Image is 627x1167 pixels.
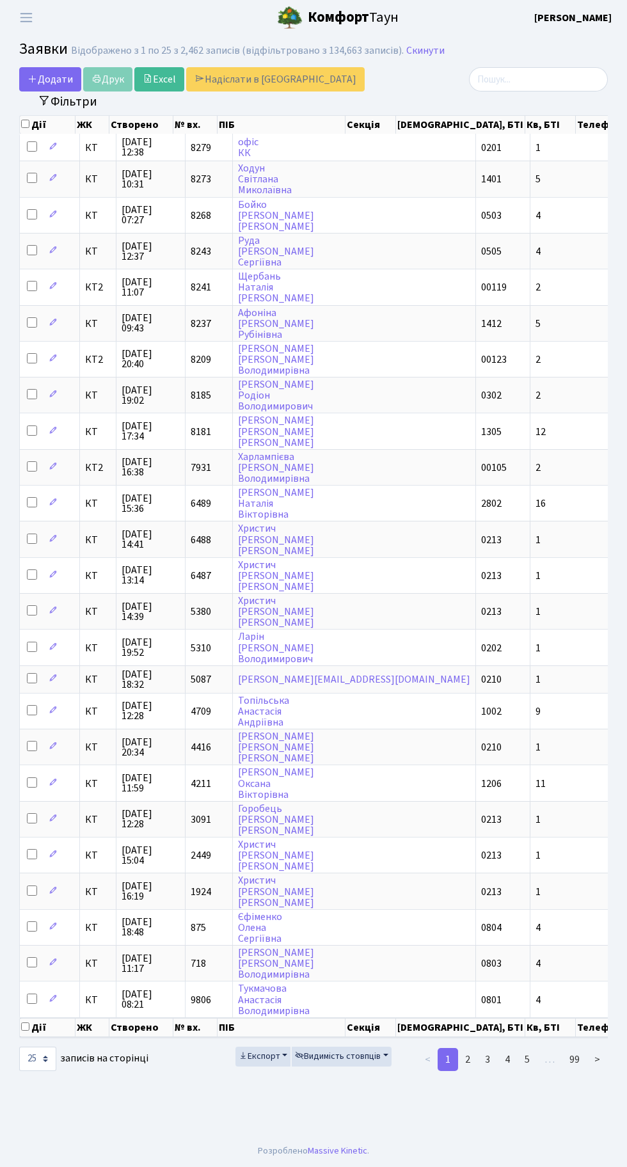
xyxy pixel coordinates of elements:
span: 1002 [481,704,502,718]
span: 0505 [481,244,502,258]
a: [PERSON_NAME][PERSON_NAME]Володимирівна [238,946,314,981]
span: [DATE] 14:39 [122,601,180,622]
span: 7931 [191,461,211,475]
span: Заявки [19,38,68,60]
span: [DATE] 12:37 [122,241,180,262]
span: КТ [85,390,111,401]
span: 0503 [481,209,502,223]
a: Massive Kinetic [308,1144,367,1157]
th: [DEMOGRAPHIC_DATA], БТІ [396,1018,525,1037]
a: Христич[PERSON_NAME][PERSON_NAME] [238,594,314,630]
span: 3091 [191,813,211,827]
span: 0302 [481,388,502,402]
span: [DATE] 16:38 [122,457,180,477]
a: [PERSON_NAME] [534,10,612,26]
span: 9806 [191,993,211,1007]
th: ЖК [75,116,109,134]
a: ТопільськаАнастасіяАндріївна [238,694,289,729]
span: 8237 [191,317,211,331]
a: Скинути [406,45,445,57]
span: [DATE] 19:52 [122,637,180,658]
span: 2 [536,388,541,402]
span: 8268 [191,209,211,223]
span: [DATE] 18:32 [122,669,180,690]
a: [PERSON_NAME][PERSON_NAME][PERSON_NAME] [238,729,314,765]
span: Додати [28,72,73,86]
span: 00105 [481,461,507,475]
th: Дії [20,1018,75,1037]
a: Бойко[PERSON_NAME][PERSON_NAME] [238,198,314,234]
th: № вх. [173,1018,218,1037]
img: logo.png [277,5,303,31]
span: 1305 [481,425,502,439]
span: КТ [85,674,111,685]
span: [DATE] 20:40 [122,349,180,369]
span: КТ [85,742,111,752]
span: 2 [536,353,541,367]
th: Секція [345,116,396,134]
span: 0210 [481,672,502,687]
span: 8279 [191,141,211,155]
a: Руда[PERSON_NAME]Сергіївна [238,234,314,269]
span: 5310 [191,641,211,655]
span: 8181 [191,425,211,439]
a: Христич[PERSON_NAME][PERSON_NAME] [238,558,314,594]
span: 718 [191,957,206,971]
span: КТ [85,427,111,437]
span: [DATE] 07:27 [122,205,180,225]
span: 8243 [191,244,211,258]
span: Експорт [239,1050,280,1063]
span: 1 [536,641,541,655]
span: 4 [536,921,541,935]
span: [DATE] 12:28 [122,809,180,829]
a: [PERSON_NAME][PERSON_NAME]Володимирівна [238,342,314,377]
a: [PERSON_NAME][PERSON_NAME][PERSON_NAME] [238,414,314,450]
span: 1 [536,813,541,827]
span: [DATE] 11:17 [122,953,180,974]
span: КТ [85,643,111,653]
a: Христич[PERSON_NAME][PERSON_NAME] [238,874,314,910]
button: Переключити фільтри [29,91,106,111]
th: Секція [345,1018,396,1037]
a: 1 [438,1048,458,1071]
span: [DATE] 20:34 [122,737,180,758]
span: КТ [85,571,111,581]
span: 0213 [481,813,502,827]
span: 8273 [191,172,211,186]
th: [DEMOGRAPHIC_DATA], БТІ [396,116,525,134]
span: 0804 [481,921,502,935]
a: 99 [562,1048,587,1071]
span: 1924 [191,885,211,899]
a: > [587,1048,608,1071]
span: КТ [85,607,111,617]
span: КТ [85,850,111,861]
a: Христич[PERSON_NAME][PERSON_NAME] [238,838,314,873]
span: 0213 [481,885,502,899]
span: [DATE] 14:41 [122,529,180,550]
span: КТ [85,706,111,717]
label: записів на сторінці [19,1047,148,1071]
span: 11 [536,777,546,791]
span: 5 [536,172,541,186]
a: 3 [477,1048,498,1071]
span: [DATE] 15:04 [122,845,180,866]
span: 5 [536,317,541,331]
span: 875 [191,921,206,935]
span: КТ [85,498,111,509]
span: Таун [308,7,399,29]
a: Афоніна[PERSON_NAME]Рубінівна [238,306,314,342]
span: 6488 [191,533,211,547]
select: записів на сторінці [19,1047,56,1071]
button: Видимість стовпців [292,1047,392,1067]
span: Видимість стовпців [295,1050,381,1063]
a: [PERSON_NAME]РодіонВолодимирович [238,377,314,413]
span: [DATE] 12:38 [122,137,180,157]
span: 1412 [481,317,502,331]
button: Переключити навігацію [10,7,42,28]
div: Розроблено . [258,1144,369,1158]
span: 1401 [481,172,502,186]
span: 2449 [191,848,211,862]
span: КТ2 [85,282,111,292]
span: КТ [85,535,111,545]
span: КТ [85,814,111,825]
